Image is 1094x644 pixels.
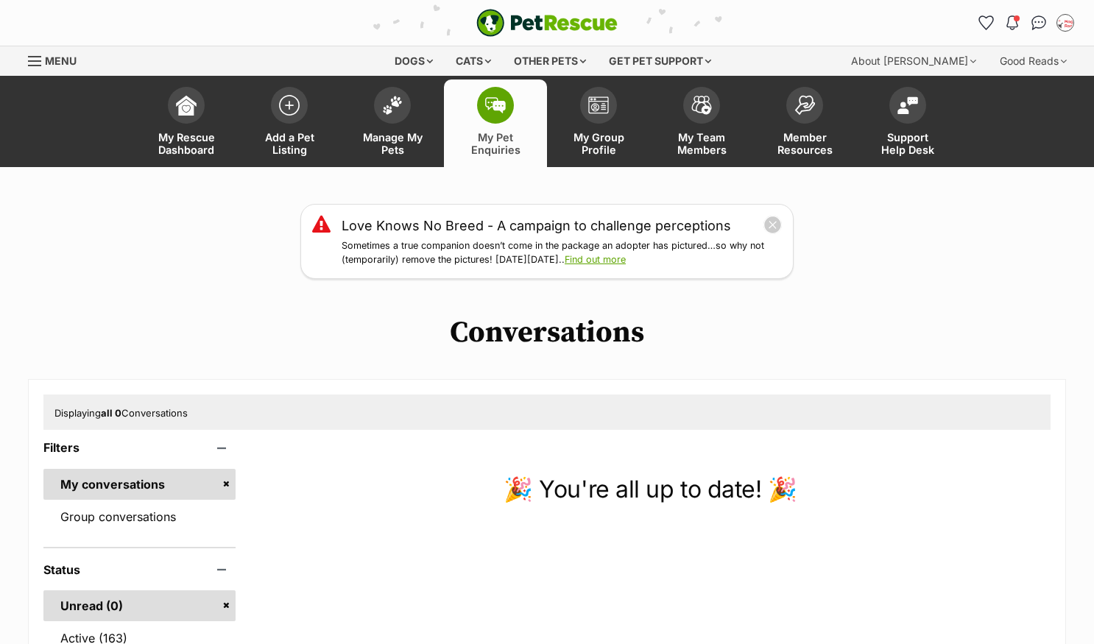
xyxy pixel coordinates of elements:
img: team-members-icon-5396bd8760b3fe7c0b43da4ab00e1e3bb1a5d9ba89233759b79545d2d3fc5d0d.svg [691,96,712,115]
a: Unread (0) [43,590,236,621]
a: PetRescue [476,9,618,37]
img: dashboard-icon-eb2f2d2d3e046f16d808141f083e7271f6b2e854fb5c12c21221c1fb7104beca.svg [176,95,197,116]
span: Add a Pet Listing [256,131,322,156]
p: Sometimes a true companion doesn’t come in the package an adopter has pictured…so why not (tempor... [342,239,782,267]
a: Favourites [974,11,998,35]
a: Manage My Pets [341,79,444,167]
a: Love Knows No Breed - A campaign to challenge perceptions [342,216,731,236]
div: Good Reads [989,46,1077,76]
button: Notifications [1001,11,1024,35]
header: Status [43,563,236,576]
a: My conversations [43,469,236,500]
span: Member Resources [772,131,838,156]
a: Support Help Desk [856,79,959,167]
button: close [763,216,782,234]
div: About [PERSON_NAME] [841,46,987,76]
img: help-desk-icon-fdf02630f3aa405de69fd3d07c3f3aa587a6932b1a1747fa1d2bba05be0121f9.svg [897,96,918,114]
div: Other pets [504,46,596,76]
img: Laura Chao profile pic [1058,15,1073,30]
a: Find out more [565,254,626,265]
span: Menu [45,54,77,67]
p: 🎉 You're all up to date! 🎉 [250,472,1051,507]
button: My account [1054,11,1077,35]
a: Menu [28,46,87,73]
img: group-profile-icon-3fa3cf56718a62981997c0bc7e787c4b2cf8bcc04b72c1350f741eb67cf2f40e.svg [588,96,609,114]
img: member-resources-icon-8e73f808a243e03378d46382f2149f9095a855e16c252ad45f914b54edf8863c.svg [794,95,815,115]
a: My Rescue Dashboard [135,79,238,167]
strong: all 0 [101,407,121,419]
header: Filters [43,441,236,454]
span: My Team Members [668,131,735,156]
a: My Team Members [650,79,753,167]
img: add-pet-listing-icon-0afa8454b4691262ce3f59096e99ab1cd57d4a30225e0717b998d2c9b9846f56.svg [279,95,300,116]
div: Get pet support [599,46,721,76]
span: Displaying Conversations [54,407,188,419]
a: Conversations [1027,11,1051,35]
img: notifications-46538b983faf8c2785f20acdc204bb7945ddae34d4c08c2a6579f10ce5e182be.svg [1006,15,1018,30]
span: Support Help Desk [875,131,941,156]
a: Member Resources [753,79,856,167]
img: chat-41dd97257d64d25036548639549fe6c8038ab92f7586957e7f3b1b290dea8141.svg [1031,15,1047,30]
img: manage-my-pets-icon-02211641906a0b7f246fdf0571729dbe1e7629f14944591b6c1af311fb30b64b.svg [382,96,403,115]
a: Add a Pet Listing [238,79,341,167]
span: My Rescue Dashboard [153,131,219,156]
img: pet-enquiries-icon-7e3ad2cf08bfb03b45e93fb7055b45f3efa6380592205ae92323e6603595dc1f.svg [485,97,506,113]
div: Dogs [384,46,443,76]
span: My Group Profile [565,131,632,156]
a: My Pet Enquiries [444,79,547,167]
img: logo-e224e6f780fb5917bec1dbf3a21bbac754714ae5b6737aabdf751b685950b380.svg [476,9,618,37]
ul: Account quick links [974,11,1077,35]
a: My Group Profile [547,79,650,167]
span: My Pet Enquiries [462,131,529,156]
a: Group conversations [43,501,236,532]
div: Cats [445,46,501,76]
span: Manage My Pets [359,131,426,156]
